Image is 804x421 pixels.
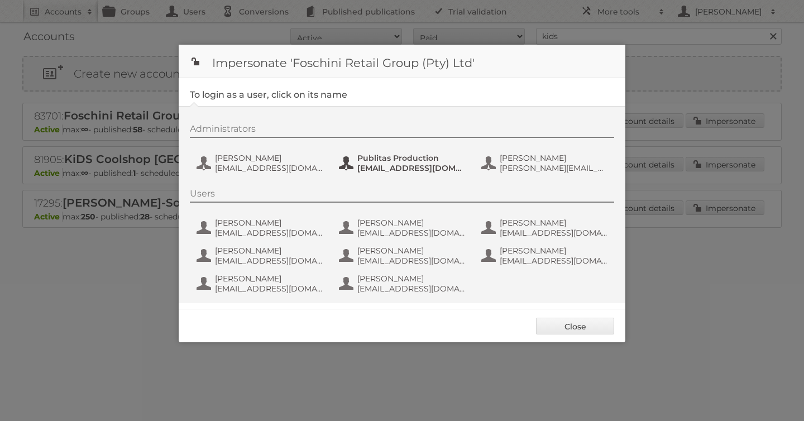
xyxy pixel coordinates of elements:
button: [PERSON_NAME] [PERSON_NAME][EMAIL_ADDRESS][DOMAIN_NAME] [480,152,611,174]
span: [PERSON_NAME] [500,246,608,256]
span: [PERSON_NAME] [215,246,323,256]
button: [PERSON_NAME] [EMAIL_ADDRESS][DOMAIN_NAME] [338,217,469,239]
span: [EMAIL_ADDRESS][DOMAIN_NAME] [500,256,608,266]
button: [PERSON_NAME] [EMAIL_ADDRESS][DOMAIN_NAME] [195,245,327,267]
button: [PERSON_NAME] [EMAIL_ADDRESS][DOMAIN_NAME] [195,272,327,295]
span: [PERSON_NAME] [215,274,323,284]
span: [PERSON_NAME] [500,218,608,228]
span: [EMAIL_ADDRESS][DOMAIN_NAME] [500,228,608,238]
button: [PERSON_NAME] [EMAIL_ADDRESS][DOMAIN_NAME] [195,217,327,239]
button: Publitas Production [EMAIL_ADDRESS][DOMAIN_NAME] [338,152,469,174]
span: [PERSON_NAME] [215,153,323,163]
button: [PERSON_NAME] [EMAIL_ADDRESS][DOMAIN_NAME] [195,152,327,174]
span: [EMAIL_ADDRESS][DOMAIN_NAME] [357,228,466,238]
button: [PERSON_NAME] [EMAIL_ADDRESS][DOMAIN_NAME] [480,217,611,239]
span: [EMAIL_ADDRESS][DOMAIN_NAME] [357,256,466,266]
h1: Impersonate 'Foschini Retail Group (Pty) Ltd' [179,45,625,78]
span: [EMAIL_ADDRESS][DOMAIN_NAME] [357,163,466,173]
a: Close [536,318,614,334]
div: Administrators [190,123,614,138]
span: [PERSON_NAME] [215,218,323,228]
span: [EMAIL_ADDRESS][DOMAIN_NAME] [357,284,466,294]
button: [PERSON_NAME] [EMAIL_ADDRESS][DOMAIN_NAME] [480,245,611,267]
button: [PERSON_NAME] [EMAIL_ADDRESS][DOMAIN_NAME] [338,272,469,295]
span: [PERSON_NAME] [500,153,608,163]
span: [PERSON_NAME] [357,246,466,256]
div: Users [190,188,614,203]
span: Publitas Production [357,153,466,163]
span: [EMAIL_ADDRESS][DOMAIN_NAME] [215,228,323,238]
span: [EMAIL_ADDRESS][DOMAIN_NAME] [215,163,323,173]
span: [PERSON_NAME][EMAIL_ADDRESS][DOMAIN_NAME] [500,163,608,173]
span: [PERSON_NAME] [357,274,466,284]
legend: To login as a user, click on its name [190,89,347,100]
span: [EMAIL_ADDRESS][DOMAIN_NAME] [215,284,323,294]
span: [PERSON_NAME] [357,218,466,228]
span: [EMAIL_ADDRESS][DOMAIN_NAME] [215,256,323,266]
button: [PERSON_NAME] [EMAIL_ADDRESS][DOMAIN_NAME] [338,245,469,267]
